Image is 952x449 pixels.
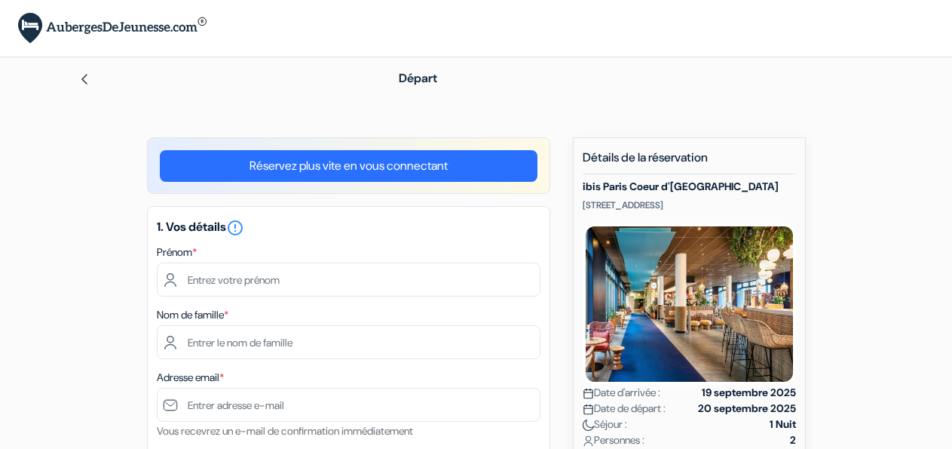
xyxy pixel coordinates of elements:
input: Entrer le nom de famille [157,325,540,359]
strong: 19 septembre 2025 [702,385,796,401]
p: [STREET_ADDRESS] [583,199,796,211]
strong: 20 septembre 2025 [698,401,796,417]
strong: 1 Nuit [770,417,796,432]
i: error_outline [226,219,244,237]
span: Personnes : [583,432,644,448]
input: Entrer adresse e-mail [157,388,540,422]
label: Prénom [157,244,197,260]
input: Entrez votre prénom [157,263,540,297]
span: Départ [399,70,437,86]
small: Vous recevrez un e-mail de confirmation immédiatement [157,424,413,438]
span: Séjour : [583,417,627,432]
h5: ibis Paris Coeur d'[GEOGRAPHIC_DATA] [583,180,796,193]
h5: 1. Vos détails [157,219,540,237]
img: left_arrow.svg [78,73,90,85]
img: calendar.svg [583,404,594,415]
img: user_icon.svg [583,435,594,447]
img: calendar.svg [583,388,594,399]
label: Adresse email [157,370,224,386]
a: Réservez plus vite en vous connectant [160,150,537,182]
span: Date de départ : [583,401,666,417]
h5: Détails de la réservation [583,150,796,174]
strong: 2 [790,432,796,448]
img: moon.svg [583,420,594,431]
label: Nom de famille [157,307,228,323]
img: AubergesDeJeunesse.com [18,13,207,44]
a: error_outline [226,219,244,235]
span: Date d'arrivée : [583,385,660,401]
